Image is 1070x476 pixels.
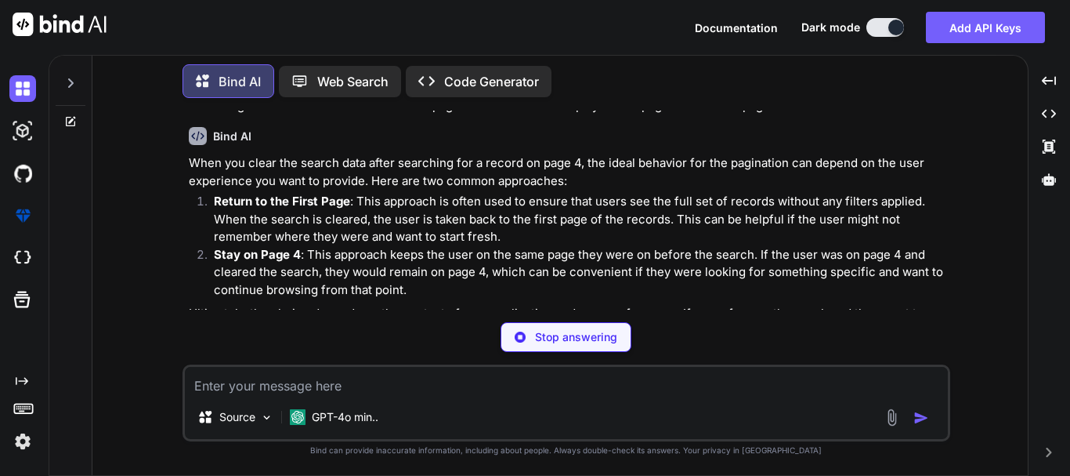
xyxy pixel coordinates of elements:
[213,129,251,144] h6: Bind AI
[290,409,305,425] img: GPT-4o mini
[9,428,36,455] img: settings
[214,246,947,300] p: : This approach keeps the user on the same page they were on before the search. If the user was o...
[535,329,617,345] p: Stop answering
[883,409,901,427] img: attachment
[801,20,860,35] span: Dark mode
[9,75,36,102] img: darkChat
[317,72,389,91] p: Web Search
[312,409,378,425] p: GPT-4o min..
[13,13,107,36] img: Bind AI
[695,21,778,35] span: Documentation
[214,194,350,209] strong: Return to the First Page
[9,245,36,271] img: cloudideIcon
[219,72,261,91] p: Bind AI
[9,202,36,229] img: premium
[9,160,36,187] img: githubDark
[214,247,301,262] strong: Stay on Page 4
[695,20,778,36] button: Documentation
[214,193,947,246] p: : This approach is often used to ensure that users see the full set of records without any filter...
[219,409,255,425] p: Source
[189,305,947,358] p: Ultimately, the choice depends on the context of your application and user preferences. If users ...
[926,12,1045,43] button: Add API Keys
[9,118,36,144] img: darkAi-studio
[913,410,929,426] img: icon
[189,154,947,190] p: When you clear the search data after searching for a record on page 4, the ideal behavior for the...
[183,445,950,456] p: Bind can provide inaccurate information, including about people. Always double-check its answers....
[260,411,273,424] img: Pick Models
[444,72,539,91] p: Code Generator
